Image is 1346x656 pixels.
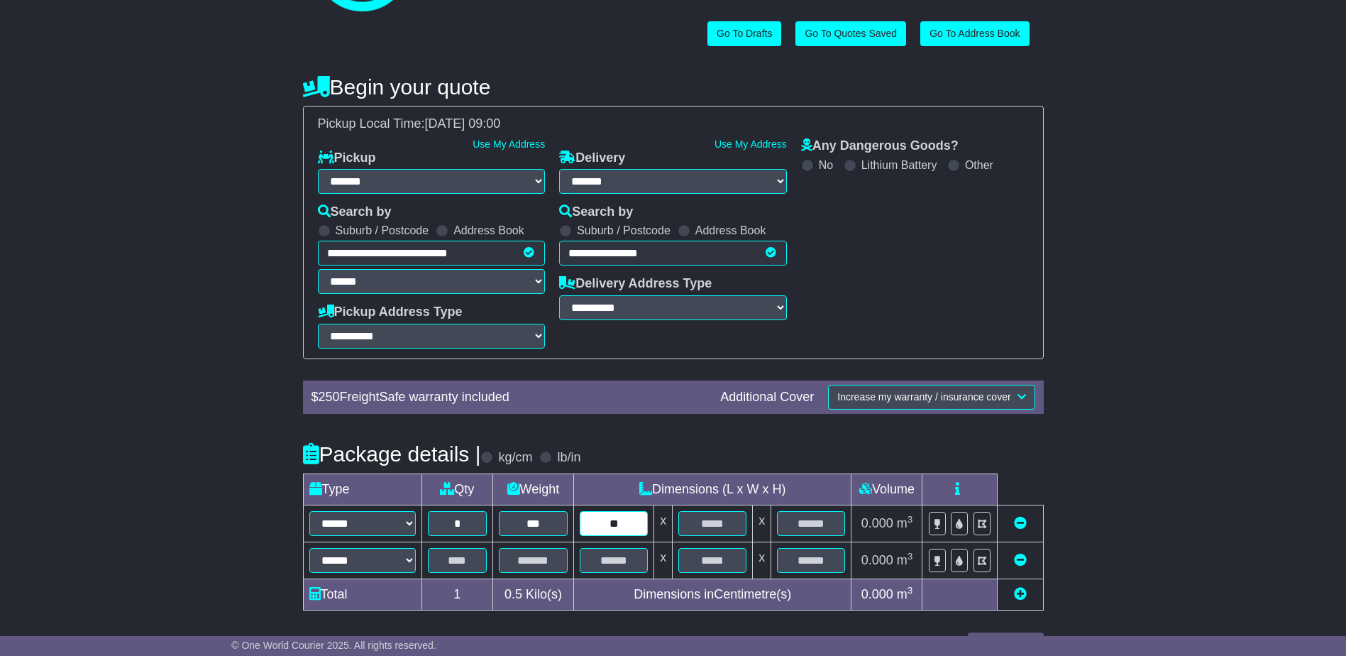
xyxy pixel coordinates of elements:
[318,151,376,166] label: Pickup
[795,21,906,46] a: Go To Quotes Saved
[861,553,893,567] span: 0.000
[713,390,821,405] div: Additional Cover
[695,224,766,237] label: Address Book
[715,138,787,150] a: Use My Address
[897,553,913,567] span: m
[861,587,893,601] span: 0.000
[897,587,913,601] span: m
[303,579,421,610] td: Total
[304,390,714,405] div: $ FreightSafe warranty included
[303,474,421,505] td: Type
[336,224,429,237] label: Suburb / Postcode
[654,505,673,542] td: x
[1014,553,1027,567] a: Remove this item
[965,158,993,172] label: Other
[908,514,913,525] sup: 3
[318,305,463,320] label: Pickup Address Type
[707,21,781,46] a: Go To Drafts
[861,158,937,172] label: Lithium Battery
[311,116,1036,132] div: Pickup Local Time:
[504,587,522,601] span: 0.5
[303,442,481,466] h4: Package details |
[557,450,580,466] label: lb/in
[654,542,673,579] td: x
[577,224,671,237] label: Suburb / Postcode
[421,579,492,610] td: 1
[851,474,922,505] td: Volume
[819,158,833,172] label: No
[908,585,913,596] sup: 3
[492,579,573,610] td: Kilo(s)
[1014,587,1027,601] a: Add new item
[908,551,913,562] sup: 3
[498,450,532,466] label: kg/cm
[425,116,501,131] span: [DATE] 09:00
[421,474,492,505] td: Qty
[559,151,625,166] label: Delivery
[453,224,524,237] label: Address Book
[753,505,771,542] td: x
[801,138,959,154] label: Any Dangerous Goods?
[1014,516,1027,530] a: Remove this item
[920,21,1029,46] a: Go To Address Book
[559,276,712,292] label: Delivery Address Type
[318,204,392,220] label: Search by
[231,640,436,651] span: © One World Courier 2025. All rights reserved.
[897,516,913,530] span: m
[573,474,851,505] td: Dimensions (L x W x H)
[492,474,573,505] td: Weight
[861,516,893,530] span: 0.000
[473,138,545,150] a: Use My Address
[559,204,633,220] label: Search by
[837,391,1010,403] span: Increase my warranty / insurance cover
[319,390,340,404] span: 250
[573,579,851,610] td: Dimensions in Centimetre(s)
[828,385,1035,410] button: Increase my warranty / insurance cover
[753,542,771,579] td: x
[303,75,1044,99] h4: Begin your quote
